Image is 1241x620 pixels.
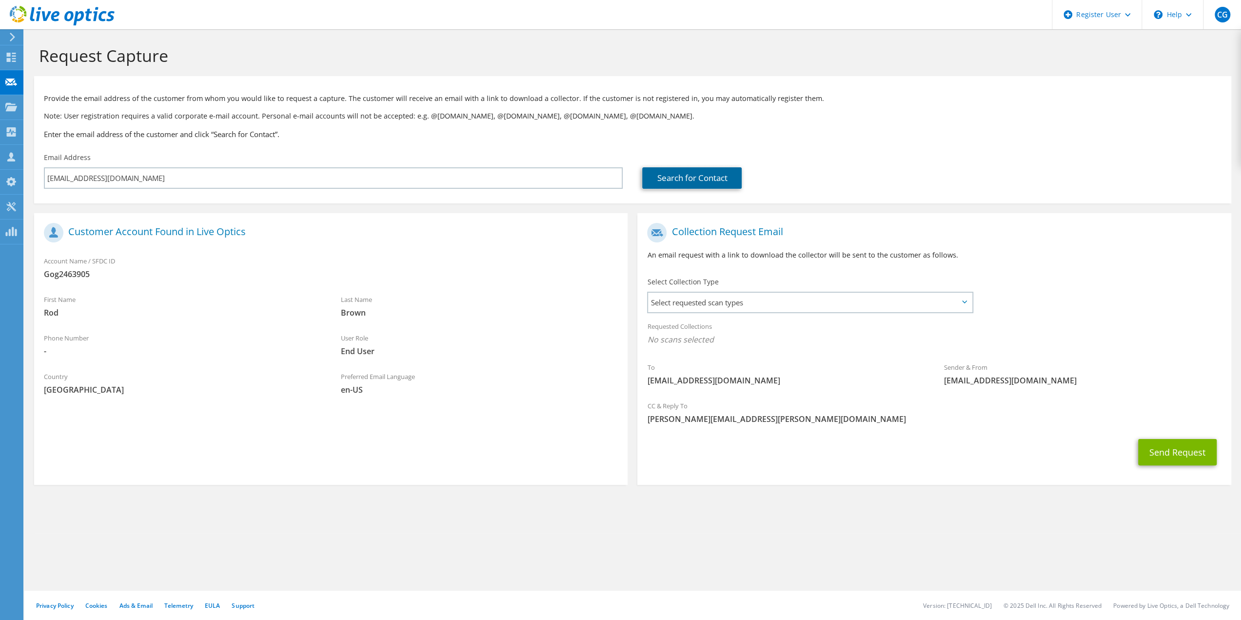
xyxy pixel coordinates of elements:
a: Privacy Policy [36,601,74,610]
li: Version: [TECHNICAL_ID] [923,601,992,610]
div: To [637,357,934,391]
a: Ads & Email [119,601,153,610]
p: Note: User registration requires a valid corporate e-mail account. Personal e-mail accounts will ... [44,111,1221,121]
span: [GEOGRAPHIC_DATA] [44,384,321,395]
a: Telemetry [164,601,193,610]
span: en-US [341,384,618,395]
div: Preferred Email Language [331,366,628,400]
h1: Request Capture [39,45,1221,66]
span: No scans selected [647,334,1221,345]
span: Gog2463905 [44,269,618,280]
div: First Name [34,289,331,323]
label: Email Address [44,153,91,162]
label: Select Collection Type [647,277,718,287]
span: - [44,346,321,357]
svg: \n [1154,10,1162,19]
button: Send Request [1138,439,1217,465]
span: [EMAIL_ADDRESS][DOMAIN_NAME] [944,375,1221,386]
h1: Customer Account Found in Live Optics [44,223,613,242]
div: Account Name / SFDC ID [34,251,628,284]
span: Rod [44,307,321,318]
li: Powered by Live Optics, a Dell Technology [1113,601,1229,610]
div: Country [34,366,331,400]
div: Phone Number [34,328,331,361]
a: EULA [205,601,220,610]
h1: Collection Request Email [647,223,1216,242]
div: CC & Reply To [637,396,1231,429]
div: Last Name [331,289,628,323]
a: Search for Contact [642,167,742,189]
span: [PERSON_NAME][EMAIL_ADDRESS][PERSON_NAME][DOMAIN_NAME] [647,414,1221,424]
p: An email request with a link to download the collector will be sent to the customer as follows. [647,250,1221,260]
div: Sender & From [934,357,1231,391]
div: User Role [331,328,628,361]
li: © 2025 Dell Inc. All Rights Reserved [1004,601,1102,610]
span: [EMAIL_ADDRESS][DOMAIN_NAME] [647,375,925,386]
span: CG [1215,7,1230,22]
p: Provide the email address of the customer from whom you would like to request a capture. The cust... [44,93,1221,104]
span: Brown [341,307,618,318]
span: Select requested scan types [648,293,971,312]
a: Cookies [85,601,108,610]
h3: Enter the email address of the customer and click “Search for Contact”. [44,129,1221,140]
a: Support [232,601,255,610]
div: Requested Collections [637,316,1231,352]
span: End User [341,346,618,357]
